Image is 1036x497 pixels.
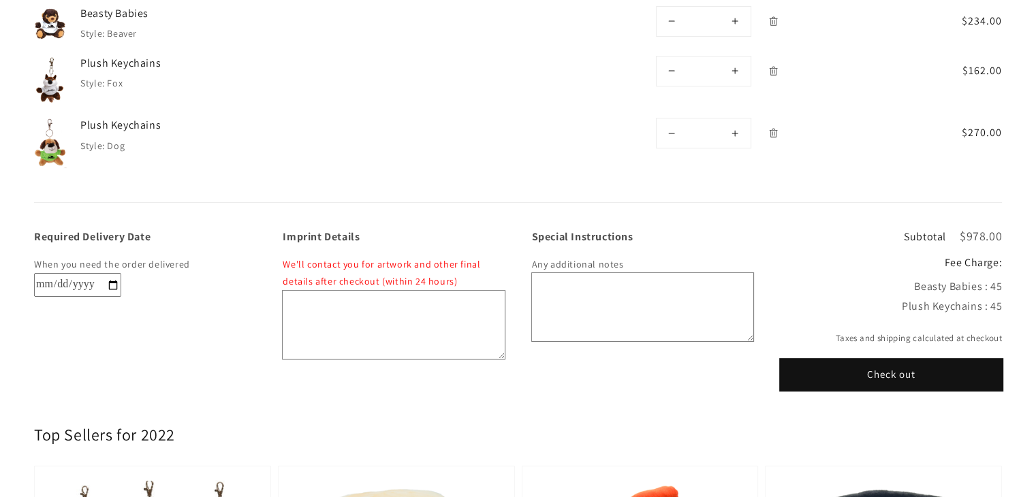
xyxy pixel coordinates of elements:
[34,56,67,105] img: Plush Keychains
[762,59,785,83] a: Remove Plush Keychains - Fox
[960,230,1002,242] p: $978.00
[687,118,720,148] input: Quantity for Plush Keychains
[923,125,1002,141] span: $270.00
[923,13,1002,29] span: $234.00
[80,77,105,89] dt: Style:
[923,63,1002,79] span: $162.00
[781,256,1002,270] h2: Fee Charge:
[781,277,1002,297] div: Beasty Babies : 45
[80,6,285,21] a: Beasty Babies
[781,297,1002,317] div: Plush Keychains : 45
[687,7,720,36] input: Quantity for Beasty Babies
[80,56,285,71] a: Plush Keychains
[283,230,504,242] label: Imprint Details
[107,27,137,39] dd: Beaver
[904,231,946,242] h3: Subtotal
[80,27,105,39] dt: Style:
[781,332,1002,345] small: Taxes and shipping calculated at checkout
[762,10,785,33] a: Remove Beasty Babies - Beaver
[532,256,753,273] p: Any additional notes
[687,57,720,86] input: Quantity for Plush Keychains
[107,140,125,152] dd: Dog
[34,230,255,242] label: Required Delivery Date
[34,6,67,42] img: Beasty Babies
[80,140,105,152] dt: Style:
[34,256,255,273] p: When you need the order delivered
[34,118,67,168] img: Plush Keychains
[762,121,785,145] a: Remove Plush Keychains - Dog
[34,424,175,445] h2: Top Sellers for 2022
[781,359,1002,390] button: Check out
[80,118,285,133] a: Plush Keychains
[283,256,504,290] p: We'll contact you for artwork and other final details after checkout (within 24 hours)
[107,77,123,89] dd: Fox
[532,230,753,242] label: Special Instructions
